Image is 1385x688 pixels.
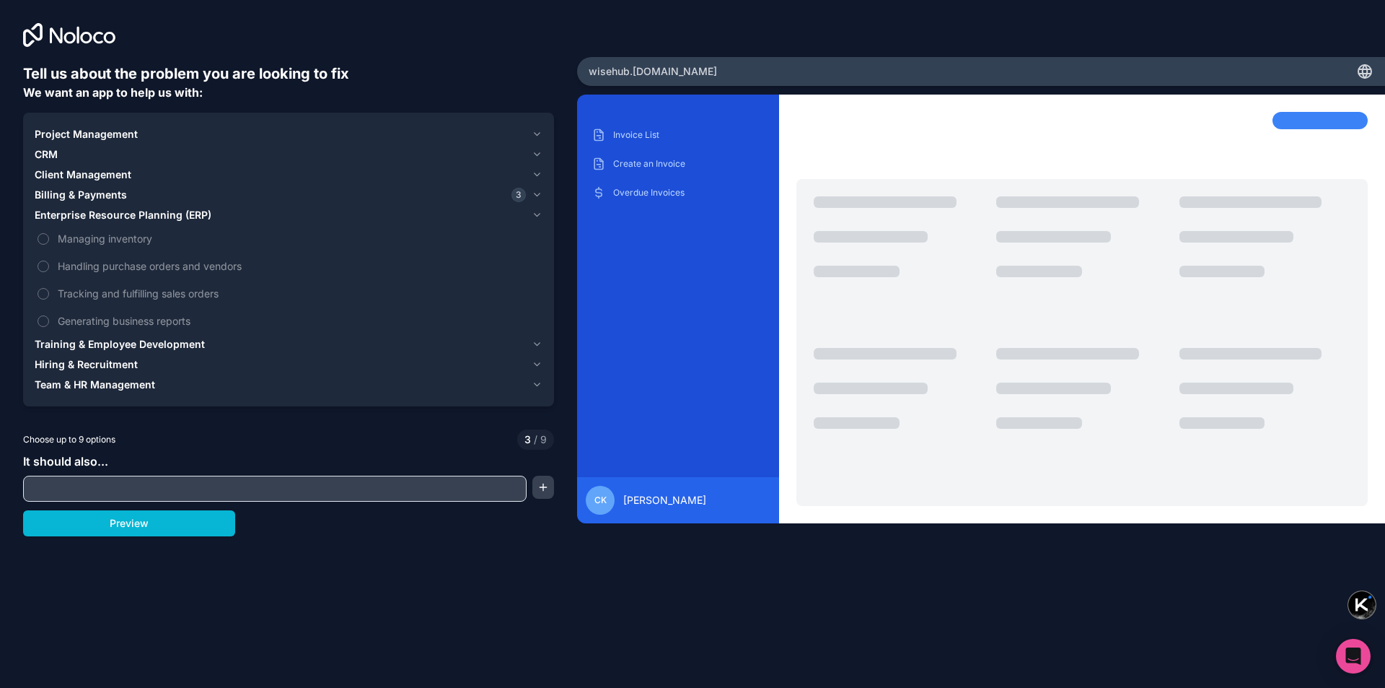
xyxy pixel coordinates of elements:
span: CK [594,495,607,506]
button: Training & Employee Development [35,334,542,354]
span: Project Management [35,127,138,141]
span: CRM [35,147,58,162]
span: 3 [524,432,531,447]
span: Hiring & Recruitment [35,357,138,372]
span: Training & Employee Development [35,337,205,352]
span: Tracking and fulfilling sales orders [58,286,540,301]
p: Create an Invoice [613,158,765,170]
span: wisehub .[DOMAIN_NAME] [589,64,717,79]
div: Open Intercom Messenger [1336,639,1371,674]
span: Client Management [35,167,131,182]
span: Generating business reports [58,313,540,328]
span: It should also... [23,454,108,469]
div: scrollable content [589,123,768,466]
h6: Tell us about the problem you are looking to fix [23,64,554,84]
span: Choose up to 9 options [23,433,115,446]
p: Invoice List [613,129,765,141]
button: Project Management [35,124,542,144]
span: [PERSON_NAME] [623,493,706,508]
p: Overdue Invoices [613,187,765,199]
button: Managing inventory [38,233,49,245]
button: Hiring & Recruitment [35,354,542,375]
span: Managing inventory [58,231,540,246]
button: Handling purchase orders and vendors [38,261,49,272]
span: / [534,433,537,445]
button: Preview [23,510,235,536]
span: 3 [511,188,526,202]
button: Team & HR Management [35,375,542,395]
button: Tracking and fulfilling sales orders [38,288,49,300]
span: Enterprise Resource Planning (ERP) [35,208,211,222]
button: Client Management [35,165,542,185]
button: CRM [35,144,542,165]
span: Team & HR Management [35,378,155,392]
div: Enterprise Resource Planning (ERP) [35,225,542,334]
button: Billing & Payments3 [35,185,542,205]
span: We want an app to help us with: [23,85,203,100]
span: Billing & Payments [35,188,127,202]
span: Handling purchase orders and vendors [58,258,540,274]
span: 9 [531,432,547,447]
button: Enterprise Resource Planning (ERP) [35,205,542,225]
button: Generating business reports [38,315,49,327]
